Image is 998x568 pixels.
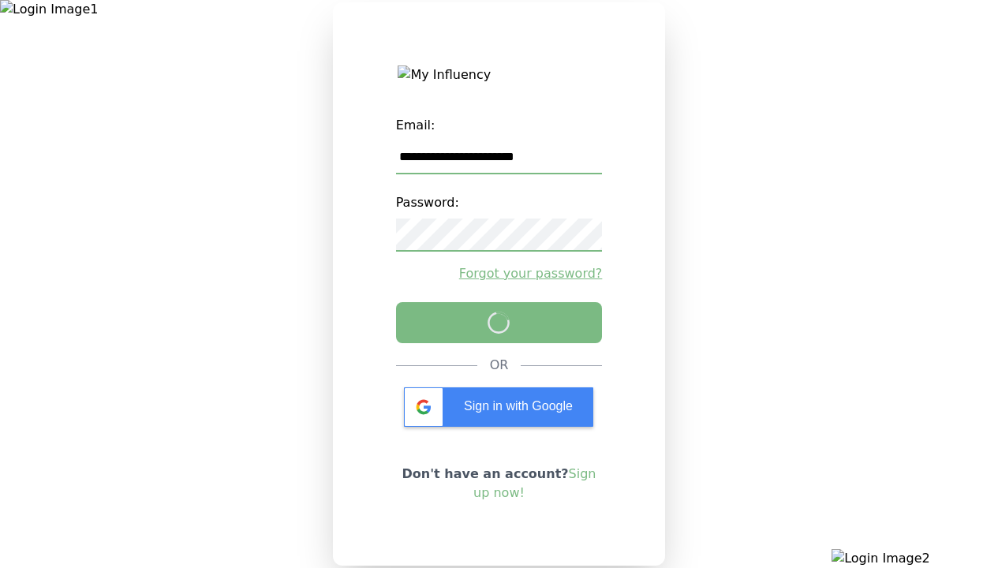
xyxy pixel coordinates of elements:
a: Forgot your password? [396,264,603,283]
p: Don't have an account? [396,465,603,503]
div: OR [490,356,509,375]
label: Email: [396,110,603,141]
img: Login Image2 [832,549,998,568]
span: Sign in with Google [464,399,573,413]
label: Password: [396,187,603,219]
div: Sign in with Google [404,387,593,427]
img: My Influency [398,65,600,84]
